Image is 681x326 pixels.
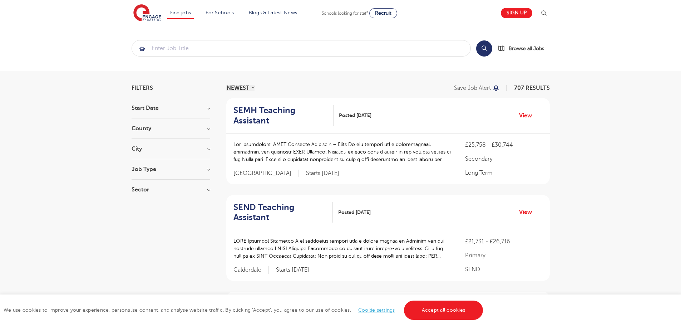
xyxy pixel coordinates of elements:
a: Blogs & Latest News [249,10,297,15]
h2: SEMH Teaching Assistant [233,105,328,126]
h3: Sector [132,187,210,193]
span: Browse all Jobs [509,44,544,53]
p: LORE Ipsumdol Sitametco A el seddoeius tempori utla e dolore magnaa en Adminim ven qui nostrude u... [233,237,451,260]
a: Sign up [501,8,532,18]
span: We use cookies to improve your experience, personalise content, and analyse website traffic. By c... [4,307,485,313]
p: Secondary [465,155,542,163]
a: Accept all cookies [404,301,483,320]
span: Schools looking for staff [322,11,368,16]
button: Search [476,40,492,57]
span: Posted [DATE] [339,112,371,119]
img: Engage Education [133,4,161,22]
p: Lor ipsumdolors: AMET Consecte Adipiscin – Elits Do eiu tempori utl e doloremagnaal, enimadmin, v... [233,141,451,163]
h3: Job Type [132,166,210,172]
a: View [519,111,537,120]
span: [GEOGRAPHIC_DATA] [233,170,299,177]
a: SEMH Teaching Assistant [233,105,334,126]
input: Submit [132,40,470,56]
span: Posted [DATE] [338,209,371,216]
div: Submit [132,40,471,57]
h3: Start Date [132,105,210,111]
a: For Schools [206,10,234,15]
a: Browse all Jobs [498,44,550,53]
a: Recruit [369,8,397,18]
a: SEND Teaching Assistant [233,202,333,223]
span: Filters [132,85,153,91]
p: £21,731 - £26,716 [465,237,542,246]
p: Save job alert [454,85,491,91]
a: Find jobs [170,10,191,15]
h3: County [132,126,210,131]
a: Cookie settings [358,307,395,313]
p: Long Term [465,169,542,177]
p: Starts [DATE] [276,266,309,274]
span: Calderdale [233,266,269,274]
p: Primary [465,251,542,260]
h3: City [132,146,210,152]
span: Recruit [375,10,391,16]
button: Save job alert [454,85,500,91]
span: 707 RESULTS [514,85,550,91]
p: SEND [465,265,542,274]
h2: SEND Teaching Assistant [233,202,327,223]
a: View [519,208,537,217]
p: Starts [DATE] [306,170,339,177]
p: £25,758 - £30,744 [465,141,542,149]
